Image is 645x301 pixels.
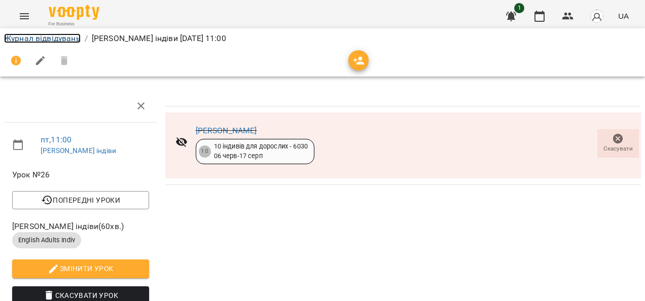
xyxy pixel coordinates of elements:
span: Скасувати [603,144,633,153]
img: Voopty Logo [49,5,99,20]
span: Попередні уроки [20,194,141,206]
div: 10 індивів для дорослих - 6030 06 черв - 17 серп [214,142,308,161]
div: 10 [199,145,211,158]
button: Menu [12,4,37,28]
span: Урок №26 [12,169,149,181]
a: [PERSON_NAME] індіви [41,146,116,155]
p: [PERSON_NAME] індіви [DATE] 11:00 [92,32,226,45]
span: For Business [49,21,99,27]
button: UA [614,7,633,25]
span: [PERSON_NAME] індіви ( 60 хв. ) [12,220,149,233]
nav: breadcrumb [4,32,641,45]
a: [PERSON_NAME] [196,126,257,135]
span: UA [618,11,629,21]
span: Змінити урок [20,262,141,275]
img: avatar_s.png [590,9,604,23]
span: 1 [514,3,524,13]
a: пт , 11:00 [41,135,71,144]
button: Попередні уроки [12,191,149,209]
button: Змінити урок [12,259,149,278]
button: Скасувати [597,129,639,158]
a: Журнал відвідувань [4,33,81,43]
li: / [85,32,88,45]
span: English Adults Indiv [12,236,81,245]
